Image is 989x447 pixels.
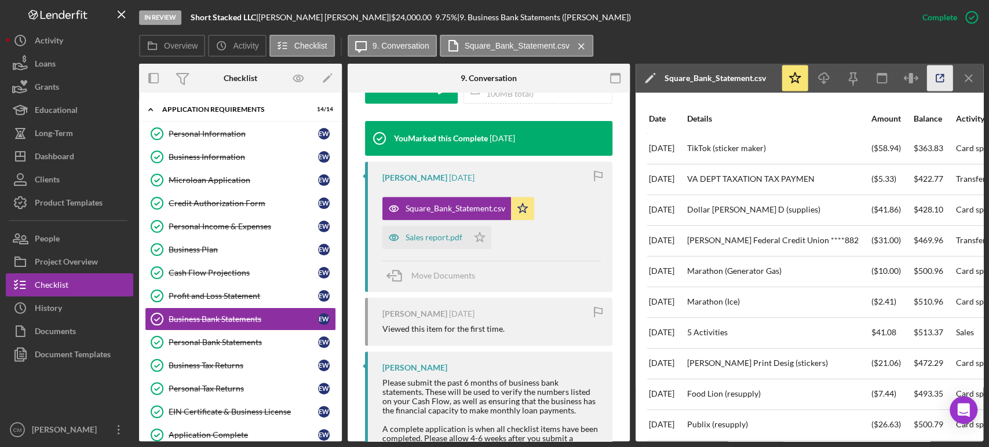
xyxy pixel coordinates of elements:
div: VA DEPT TAXATION TAX PAYMEN [687,174,815,184]
button: Move Documents [382,261,487,290]
div: Amount [871,114,901,123]
div: [DATE] [649,297,674,306]
div: Grants [35,75,59,101]
button: 9. Conversation [348,35,437,57]
div: Viewed this item for the first time. [382,324,505,334]
div: [DATE] [649,205,674,214]
div: ($2.41) [871,297,896,306]
div: ($41.86) [871,205,901,214]
a: Activity [6,29,133,52]
div: Sales report.pdf [406,233,462,242]
button: Checklist [269,35,335,57]
div: Publix (resupply) [687,420,748,429]
div: $513.37 [914,328,943,337]
div: ($7.44) [871,389,896,398]
div: 9.75 % [435,13,457,22]
div: ($10.00) [871,266,901,276]
div: Details [687,114,712,123]
div: $469.96 [914,236,943,245]
div: $363.83 [914,144,943,153]
div: [DATE] [649,420,674,429]
a: Business Tax ReturnsEW [145,354,336,377]
button: Clients [6,168,133,191]
div: ($31.00) [871,236,901,245]
div: [DATE] [649,266,674,276]
a: Document Templates [6,343,133,366]
a: Checklist [6,273,133,296]
button: Sales report.pdf [382,226,491,249]
div: E W [318,360,330,371]
div: [DATE] [649,328,674,337]
div: You Marked this Complete [394,134,488,143]
div: Checklist [35,273,68,299]
div: Product Templates [35,191,103,217]
a: Business Bank StatementsEW [145,307,336,331]
div: | 9. Business Bank Statements ([PERSON_NAME]) [457,13,631,22]
div: Credit Authorization Form [169,199,318,208]
div: APPLICATION REQUIREMENTS [162,106,304,113]
button: Product Templates [6,191,133,214]
div: 14 / 14 [312,106,333,113]
a: Personal InformationEW [145,122,336,145]
div: Long-Term [35,122,73,148]
div: ($5.33) [871,174,896,184]
button: Square_Bank_Statement.csv [382,197,534,220]
div: E W [318,313,330,325]
button: Educational [6,98,133,122]
div: E W [318,221,330,232]
button: Complete [911,6,983,29]
div: E W [318,406,330,417]
label: 9. Conversation [373,41,429,50]
div: Business Plan [169,245,318,254]
div: Personal Tax Returns [169,384,318,393]
div: 9. Conversation [461,74,517,83]
div: E W [318,429,330,441]
a: Dashboard [6,145,133,168]
a: Application CompleteEW [145,423,336,446]
div: [DATE] [649,174,674,184]
div: Marathon (Ice) [687,297,740,306]
a: Personal Bank StatementsEW [145,331,336,354]
div: $24,000.00 [391,13,435,22]
div: [PERSON_NAME] [PERSON_NAME] | [258,13,391,22]
a: Cash Flow ProjectionsEW [145,261,336,284]
div: E W [318,336,330,348]
time: 2025-07-22 18:03 [449,173,475,182]
div: $472.29 [914,358,943,368]
div: $500.96 [914,266,943,276]
button: Activity [208,35,266,57]
div: Food Lion (resupply) [687,389,761,398]
a: Business PlanEW [145,238,336,261]
div: $428.10 [914,205,943,214]
div: [DATE] [649,144,674,153]
div: E W [318,197,330,209]
div: Business Bank Statements [169,314,318,324]
label: Square_Bank_Statement.csv [465,41,570,50]
div: Educational [35,98,78,124]
div: $510.96 [914,297,943,306]
div: Open Intercom Messenger [950,396,977,424]
div: Document Templates [35,343,111,369]
a: Credit Authorization FormEW [145,192,336,215]
label: Activity [233,41,258,50]
button: People [6,227,133,250]
b: Short Stacked LLC [191,12,256,22]
div: Business Tax Returns [169,361,318,370]
a: Personal Income & ExpensesEW [145,215,336,238]
div: Checklist [224,74,257,83]
button: History [6,296,133,320]
button: Project Overview [6,250,133,273]
label: Overview [164,41,198,50]
time: 2025-07-28 17:55 [490,134,515,143]
div: People [35,227,60,253]
div: $500.79 [914,420,943,429]
a: Profit and Loss StatementEW [145,284,336,307]
div: Profit and Loss Statement [169,291,318,301]
div: Microloan Application [169,175,318,185]
time: 2025-07-22 18:02 [449,309,475,318]
div: [DATE] [649,389,674,398]
div: Project Overview [35,250,98,276]
a: Personal Tax ReturnsEW [145,377,336,400]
